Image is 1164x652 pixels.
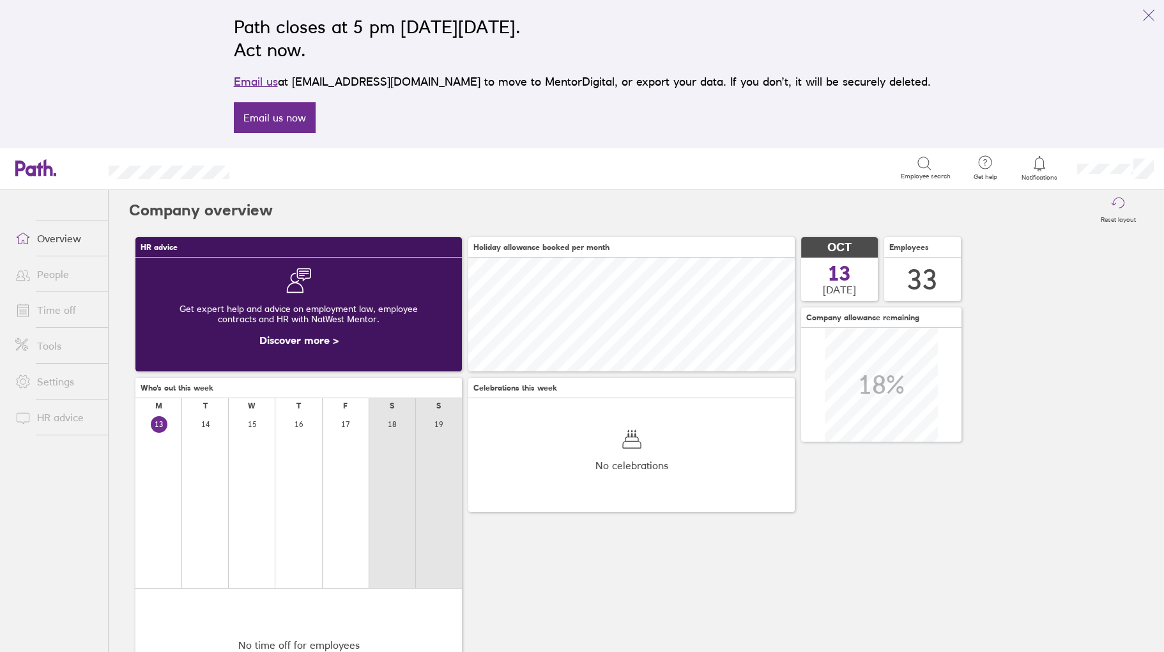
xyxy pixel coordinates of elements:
[5,369,108,394] a: Settings
[296,401,301,410] div: T
[907,263,938,296] div: 33
[248,401,256,410] div: W
[5,405,108,430] a: HR advice
[146,293,452,334] div: Get expert help and advice on employment law, employee contracts and HR with NatWest Mentor.
[965,173,1006,181] span: Get help
[827,241,852,254] span: OCT
[343,401,348,410] div: F
[828,263,851,284] span: 13
[5,333,108,359] a: Tools
[203,401,208,410] div: T
[390,401,394,410] div: S
[234,73,931,91] p: at [EMAIL_ADDRESS][DOMAIN_NAME] to move to MentorDigital, or export your data. If you don’t, it w...
[129,190,273,231] h2: Company overview
[901,173,951,180] span: Employee search
[141,243,178,252] span: HR advice
[436,401,441,410] div: S
[473,243,609,252] span: Holiday allowance booked per month
[1019,174,1061,182] span: Notifications
[238,639,360,651] div: No time off for employees
[595,460,668,471] span: No celebrations
[473,384,557,392] span: Celebrations this week
[259,334,339,346] a: Discover more >
[5,297,108,323] a: Time off
[806,313,919,322] span: Company allowance remaining
[823,284,856,295] span: [DATE]
[889,243,929,252] span: Employees
[1093,190,1144,231] button: Reset layout
[234,75,278,88] a: Email us
[234,15,931,61] h2: Path closes at 5 pm [DATE][DATE]. Act now.
[155,401,162,410] div: M
[1093,212,1144,224] label: Reset layout
[141,384,213,392] span: Who's out this week
[1019,155,1061,182] a: Notifications
[5,261,108,287] a: People
[264,162,296,173] div: Search
[5,226,108,251] a: Overview
[234,102,316,133] a: Email us now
